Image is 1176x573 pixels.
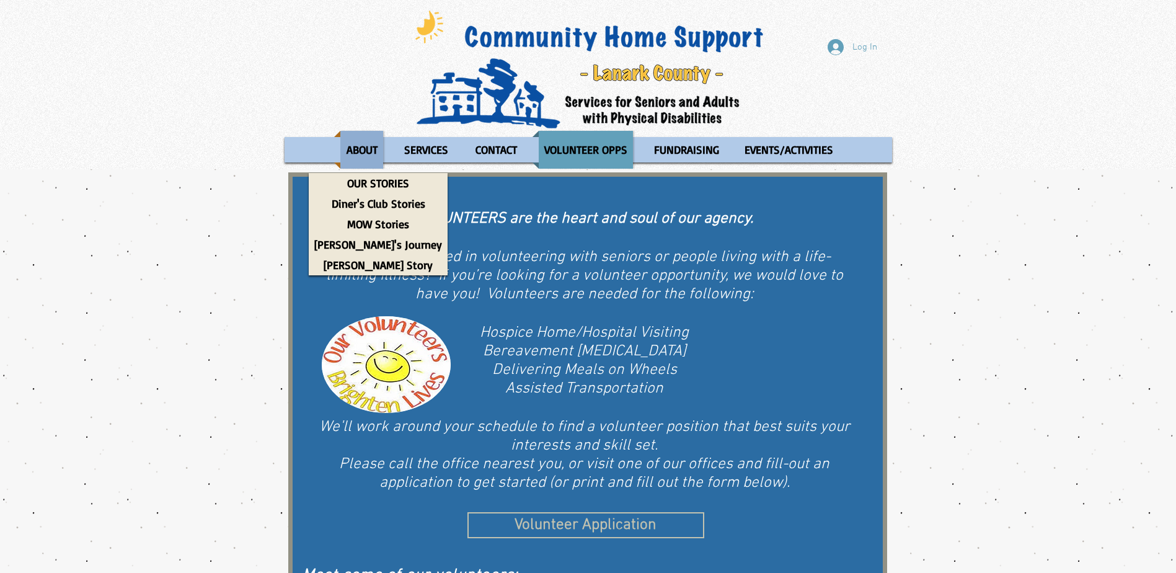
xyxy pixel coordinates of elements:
span: Volunteer Application [515,515,657,536]
span: Bereavement [MEDICAL_DATA] [483,342,686,361]
a: [PERSON_NAME]'s Journey [309,234,448,255]
p: SERVICES [399,131,454,169]
p: MOW Stories [342,214,415,234]
img: Our Volunteers Brighten Lives.png [322,316,451,413]
a: CONTACT [463,131,529,169]
a: Diner's Club Stories [309,193,448,214]
p: VOLUNTEER OPPS [539,131,633,169]
a: EVENTS/ACTIVITIES [733,131,845,169]
span: Hospice Home/Hospital Visiting [480,324,689,342]
a: FUNDRAISING [642,131,730,169]
span: Delivering Meals on Wheels [492,361,677,380]
p: CONTACT [470,131,523,169]
a: MOW Stories [309,214,448,234]
a: ABOUT [334,131,389,169]
p: FUNDRAISING [648,131,725,169]
a: [PERSON_NAME] Story [309,255,448,275]
p: OUR STORIES [342,173,415,193]
p: EVENTS/ACTIVITIES [739,131,839,169]
p: [PERSON_NAME] Story [318,255,438,275]
a: Volunteer Application [467,512,704,538]
span: Log In [848,41,882,54]
span: VOLUNTEERS are the heart and soul of our agency. [416,210,753,228]
a: VOLUNTEER OPPS [533,131,639,169]
p: ABOUT [341,131,383,169]
nav: Site [285,131,892,169]
button: Log In [819,35,886,59]
span: We'll work around your schedule to find a volunteer position that best suits your interests and s... [319,418,850,455]
span: Please call the office nearest you, or visit one of our offices and fill-out an application to ge... [339,455,829,492]
span: Assisted Transportation [505,380,663,398]
a: OUR STORIES [309,173,448,193]
a: SERVICES [392,131,460,169]
span: Are you interested in volunteering with seniors or people living with a life-limiting illness? If... [326,248,843,304]
p: Diner's Club Stories [326,193,431,214]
